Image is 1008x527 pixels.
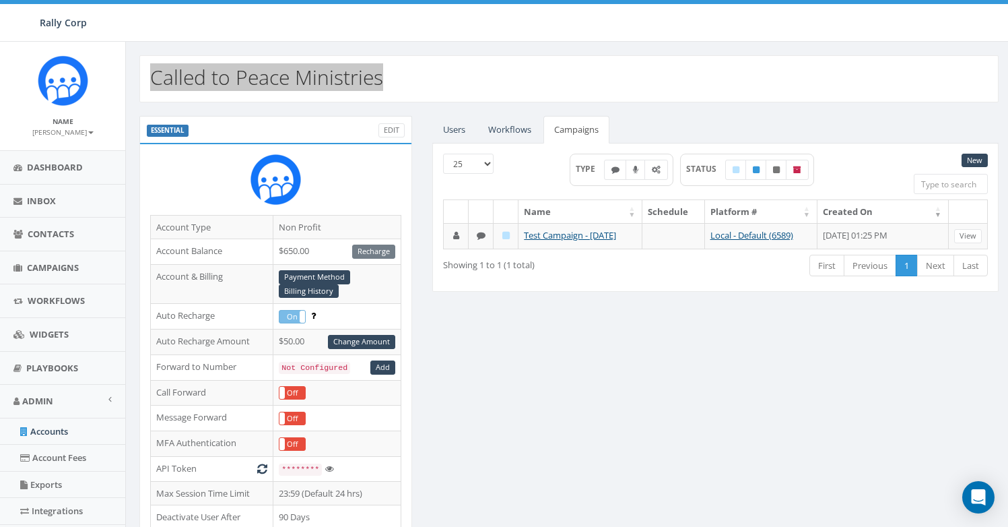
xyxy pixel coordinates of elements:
a: 1 [896,255,918,277]
th: Platform #: activate to sort column ascending [705,200,817,224]
div: OnOff [279,310,306,324]
span: Inbox [27,195,56,207]
i: Draft [502,231,510,240]
div: Open Intercom Messenger [962,481,995,514]
td: [DATE] 01:25 PM [817,223,949,249]
i: Peer-to-Peer [453,231,459,240]
td: Message Forward [151,406,273,431]
img: Rally_Corp_Icon.png [250,154,301,205]
code: Not Configured [279,362,350,374]
span: Contacts [28,228,74,240]
label: Off [279,438,305,451]
a: Users [432,116,476,144]
td: $50.00 [273,330,401,355]
i: Draft [733,166,739,174]
label: ESSENTIAL [147,125,189,137]
i: Ringless Voice Mail [633,166,638,174]
td: Max Session Time Limit [151,481,273,505]
i: Published [753,166,760,174]
small: Name [53,117,73,126]
label: Draft [725,160,747,180]
label: Archived [786,160,809,180]
span: Playbooks [26,362,78,374]
td: 23:59 (Default 24 hrs) [273,481,401,505]
div: OnOff [279,412,306,426]
span: STATUS [686,163,726,175]
a: Campaigns [543,116,609,144]
td: Account & Billing [151,264,273,304]
a: Last [953,255,988,277]
a: Workflows [477,116,542,144]
td: Account Type [151,215,273,239]
label: Unpublished [766,160,787,180]
td: Auto Recharge Amount [151,330,273,355]
i: Text SMS [477,231,485,240]
a: View [954,229,982,243]
a: Local - Default (6589) [710,229,793,241]
td: MFA Authentication [151,431,273,457]
td: Call Forward [151,380,273,406]
i: Text SMS [611,166,619,174]
div: OnOff [279,386,306,400]
a: Previous [844,255,896,277]
span: Dashboard [27,161,83,173]
a: Add [370,361,395,375]
label: Published [745,160,767,180]
a: New [962,154,988,168]
label: Off [279,412,305,425]
span: Widgets [30,328,69,340]
a: Billing History [279,284,339,299]
td: API Token [151,457,273,482]
label: Text SMS [604,160,627,180]
td: Forward to Number [151,354,273,380]
th: Schedule [642,200,704,224]
span: Workflows [28,294,85,307]
span: TYPE [576,163,605,175]
div: OnOff [279,437,306,452]
td: $650.00 [273,239,401,265]
a: Payment Method [279,270,350,284]
label: Ringless Voice Mail [626,160,646,180]
label: Off [279,387,305,400]
td: Account Balance [151,239,273,265]
small: [PERSON_NAME] [32,127,94,137]
a: First [809,255,844,277]
a: Change Amount [328,335,395,349]
label: Automated Message [644,160,668,180]
span: Rally Corp [40,16,87,29]
span: Admin [22,395,53,407]
td: Auto Recharge [151,304,273,330]
i: Automated Message [652,166,661,174]
label: On [279,311,305,323]
a: Next [917,255,954,277]
div: Showing 1 to 1 (1 total) [443,253,658,272]
td: Non Profit [273,215,401,239]
span: Enable to prevent campaign failure. [311,309,316,321]
span: Campaigns [27,261,79,274]
img: Icon_1.png [38,55,88,106]
i: Unpublished [773,166,780,174]
a: Test Campaign - [DATE] [524,229,616,241]
input: Type to search [914,174,988,194]
a: [PERSON_NAME] [32,125,94,137]
th: Created On: activate to sort column ascending [817,200,949,224]
h2: Called to Peace Ministries [150,66,383,88]
th: Name: activate to sort column ascending [518,200,642,224]
i: Generate New Token [257,464,267,473]
a: Edit [378,123,405,137]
